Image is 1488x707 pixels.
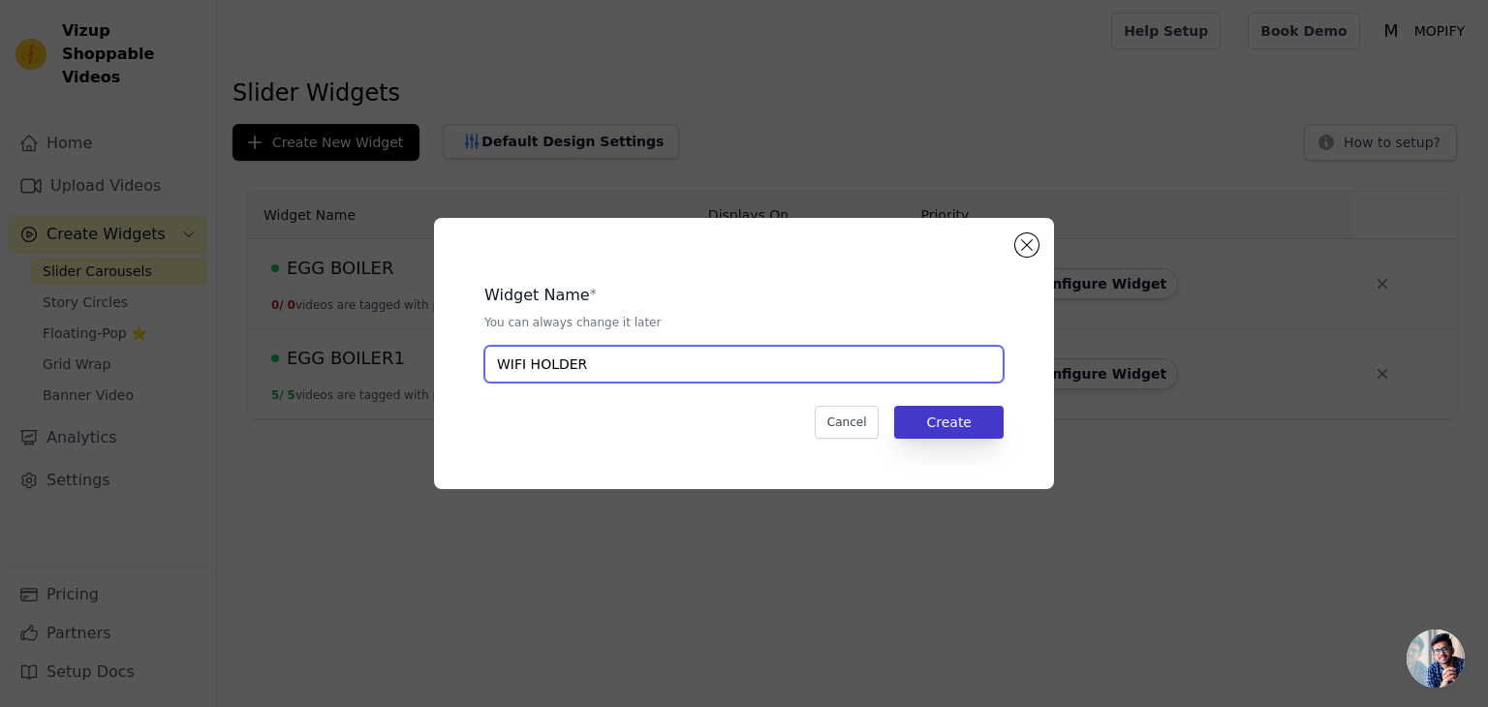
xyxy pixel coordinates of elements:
[894,406,1004,439] button: Create
[1015,233,1038,257] button: Close modal
[815,406,880,439] button: Cancel
[484,315,1004,330] p: You can always change it later
[1407,630,1465,688] a: Open chat
[484,284,590,307] legend: Widget Name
